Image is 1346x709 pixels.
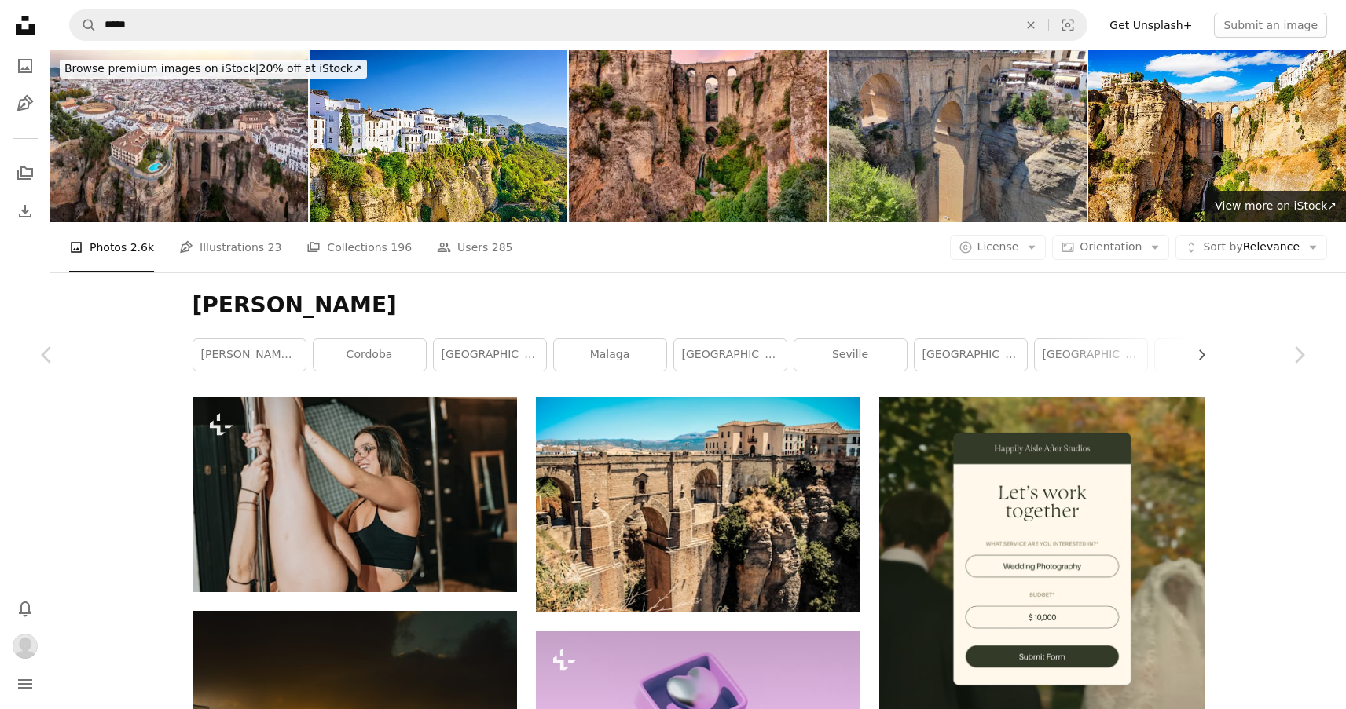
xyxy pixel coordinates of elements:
[434,339,546,371] a: [GEOGRAPHIC_DATA]
[1203,240,1242,253] span: Sort by
[268,239,282,256] span: 23
[50,50,308,222] img: Aerial panoramic view of Ronda city, Malaga, Andalusia, Spain
[9,196,41,227] a: Download History
[13,634,38,659] img: Avatar of user Piotr Kosalka
[1049,10,1087,40] button: Visual search
[9,593,41,624] button: Notifications
[1088,50,1346,222] img: Old city of Ronda, Malaga, Spain
[314,339,426,371] a: cordoba
[1252,280,1346,430] a: Next
[193,291,1205,320] h1: [PERSON_NAME]
[674,339,787,371] a: [GEOGRAPHIC_DATA]
[1203,239,1300,255] span: Relevance
[1052,235,1169,260] button: Orientation
[391,239,412,256] span: 196
[9,88,41,119] a: Illustrations
[794,339,907,371] a: seville
[306,222,412,272] a: Collections 196
[492,239,513,256] span: 285
[9,50,41,82] a: Photos
[1155,339,1267,371] a: mijas
[915,339,1027,371] a: [GEOGRAPHIC_DATA]
[193,487,517,501] a: a couple of women standing next to each other
[1215,199,1337,212] span: View more on iStock ↗
[70,10,97,40] button: Search Unsplash
[179,222,281,272] a: Illustrations 23
[977,240,1019,253] span: License
[9,630,41,662] button: Profile
[1214,13,1327,38] button: Submit an image
[310,50,567,222] img: Houses on a cliff in Ronda, Spain surrounded by green trees
[9,668,41,700] button: Menu
[193,397,517,593] img: a couple of women standing next to each other
[64,62,362,75] span: 20% off at iStock ↗
[1080,240,1142,253] span: Orientation
[950,235,1047,260] button: License
[64,62,259,75] span: Browse premium images on iStock |
[437,222,512,272] a: Users 285
[1100,13,1201,38] a: Get Unsplash+
[1175,235,1327,260] button: Sort byRelevance
[1035,339,1147,371] a: [GEOGRAPHIC_DATA]
[1014,10,1048,40] button: Clear
[536,397,860,612] img: brown and gray concrete building
[9,158,41,189] a: Collections
[69,9,1087,41] form: Find visuals sitewide
[829,50,1087,222] img: Puente Nuevo in Ronda, Andalusia, Spain
[1205,191,1346,222] a: View more on iStock↗
[536,497,860,511] a: brown and gray concrete building
[193,339,306,371] a: [PERSON_NAME] [GEOGRAPHIC_DATA]
[50,50,376,88] a: Browse premium images on iStock|20% off at iStock↗
[569,50,827,222] img: Puente Nuevo at Sunset with a Romantic Sky in Ronda, Spain
[1187,339,1205,371] button: scroll list to the right
[554,339,666,371] a: malaga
